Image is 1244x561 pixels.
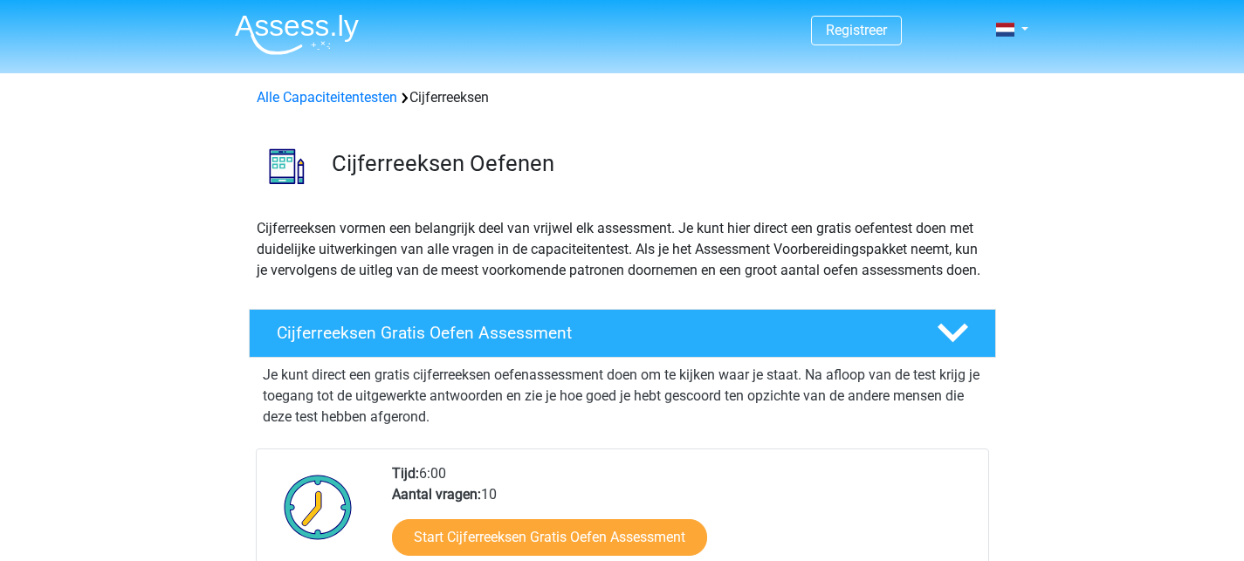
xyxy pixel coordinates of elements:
[826,22,887,38] a: Registreer
[235,14,359,55] img: Assessly
[242,309,1003,358] a: Cijferreeksen Gratis Oefen Assessment
[257,89,397,106] a: Alle Capaciteitentesten
[274,463,362,551] img: Klok
[392,486,481,503] b: Aantal vragen:
[263,365,982,428] p: Je kunt direct een gratis cijferreeksen oefenassessment doen om te kijken waar je staat. Na afloo...
[332,150,982,177] h3: Cijferreeksen Oefenen
[277,323,909,343] h4: Cijferreeksen Gratis Oefen Assessment
[392,519,707,556] a: Start Cijferreeksen Gratis Oefen Assessment
[250,129,324,203] img: cijferreeksen
[250,87,995,108] div: Cijferreeksen
[392,465,419,482] b: Tijd:
[257,218,988,281] p: Cijferreeksen vormen een belangrijk deel van vrijwel elk assessment. Je kunt hier direct een grat...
